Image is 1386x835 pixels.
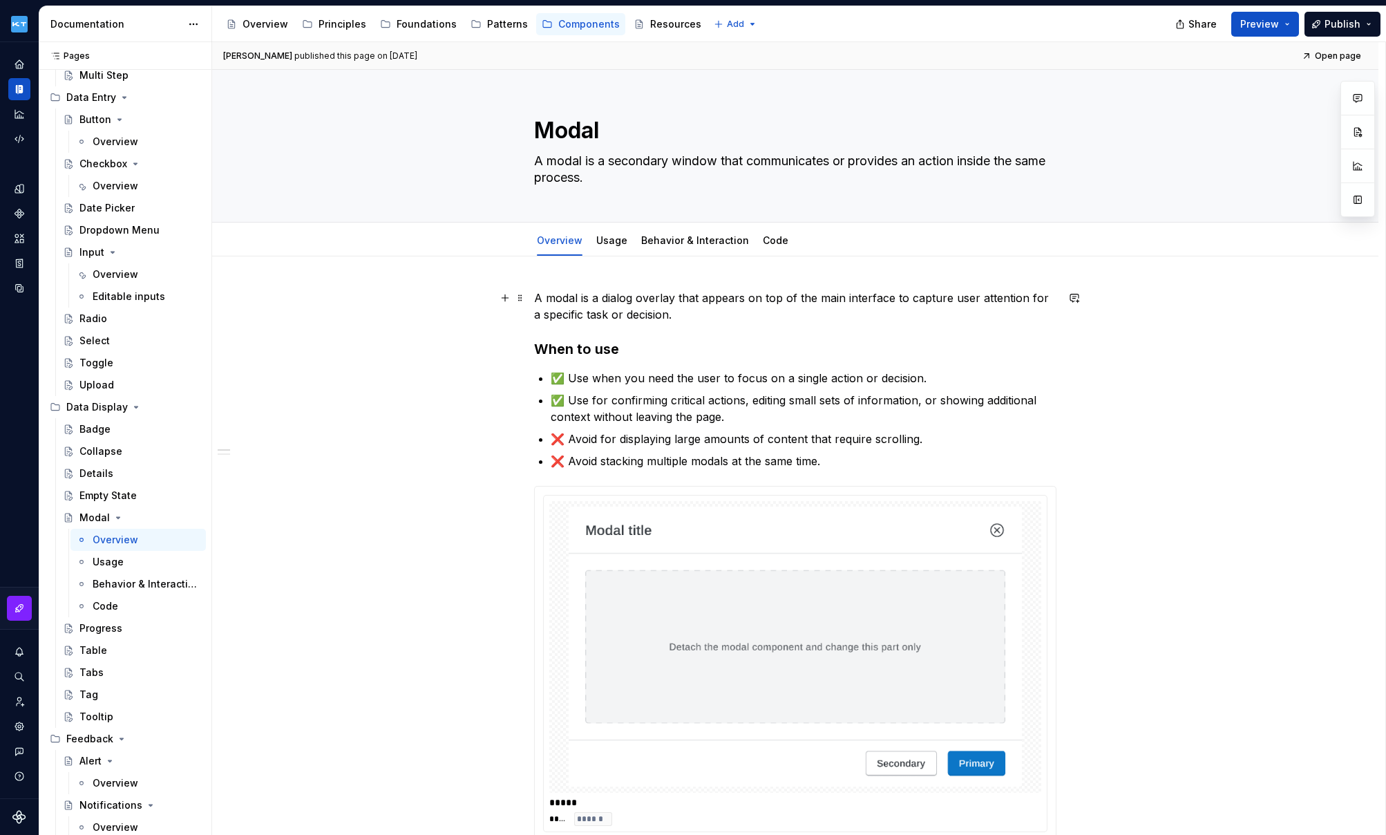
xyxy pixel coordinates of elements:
[57,507,206,529] a: Modal
[551,370,1056,386] p: ✅ Use when you need the user to focus on a single action or decision.
[79,444,122,458] div: Collapse
[70,772,206,794] a: Overview
[8,666,30,688] button: Search ⌘K
[57,440,206,462] a: Collapse
[220,10,707,38] div: Page tree
[1240,17,1279,31] span: Preview
[79,467,113,480] div: Details
[8,715,30,738] a: Settings
[79,334,110,348] div: Select
[79,422,111,436] div: Badge
[8,252,30,274] a: Storybook stories
[537,234,582,246] a: Overview
[650,17,701,31] div: Resources
[1168,12,1226,37] button: Share
[79,378,114,392] div: Upload
[57,485,206,507] a: Empty State
[8,227,30,250] div: Assets
[57,374,206,396] a: Upload
[763,234,788,246] a: Code
[79,489,137,503] div: Empty State
[50,17,181,31] div: Documentation
[551,392,1056,425] p: ✅ Use for confirming critical actions, editing small sets of information, or showing additional c...
[8,53,30,75] a: Home
[1315,50,1361,62] span: Open page
[487,17,528,31] div: Patterns
[57,197,206,219] a: Date Picker
[641,234,749,246] a: Behavior & Interaction
[70,285,206,308] a: Editable inputs
[79,621,122,635] div: Progress
[1298,46,1367,66] a: Open page
[66,732,113,746] div: Feedback
[220,13,294,35] a: Overview
[79,666,104,679] div: Tabs
[727,19,744,30] span: Add
[319,17,366,31] div: Principles
[591,225,633,254] div: Usage
[44,86,206,109] div: Data Entry
[8,691,30,713] a: Invite team
[296,13,372,35] a: Principles
[79,644,107,657] div: Table
[93,179,138,193] div: Overview
[8,78,30,100] a: Documentation
[8,103,30,125] div: Analytics
[79,710,113,724] div: Tooltip
[223,50,292,62] span: [PERSON_NAME]
[294,50,417,62] div: published this page on [DATE]
[79,68,129,82] div: Multi Step
[465,13,533,35] a: Patterns
[534,290,1056,323] p: A modal is a dialog overlay that appears on top of the main interface to capture user attention f...
[8,641,30,663] div: Notifications
[79,511,110,525] div: Modal
[79,754,102,768] div: Alert
[636,225,754,254] div: Behavior & Interaction
[70,131,206,153] a: Overview
[70,595,206,617] a: Code
[531,225,588,254] div: Overview
[1304,12,1380,37] button: Publish
[596,234,627,246] a: Usage
[551,431,1056,447] p: ❌ Avoid for displaying large amounts of content that require scrolling.
[79,356,113,370] div: Toggle
[57,639,206,662] a: Table
[93,599,118,613] div: Code
[57,706,206,728] a: Tooltip
[57,462,206,485] a: Details
[57,352,206,374] a: Toggle
[57,308,206,330] a: Radio
[93,577,198,591] div: Behavior & Interaction
[397,17,457,31] div: Foundations
[93,820,138,834] div: Overview
[57,109,206,131] a: Button
[57,794,206,816] a: Notifications
[57,153,206,175] a: Checkbox
[8,740,30,762] button: Contact support
[1325,17,1360,31] span: Publish
[710,15,761,34] button: Add
[57,617,206,639] a: Progress
[93,555,124,569] div: Usage
[70,175,206,197] a: Overview
[57,330,206,352] a: Select
[1188,17,1217,31] span: Share
[79,798,142,812] div: Notifications
[8,277,30,299] div: Data sources
[93,533,138,547] div: Overview
[79,223,160,237] div: Dropdown Menu
[243,17,288,31] div: Overview
[79,201,135,215] div: Date Picker
[551,453,1056,469] p: ❌ Avoid stacking multiple modals at the same time.
[8,128,30,150] a: Code automation
[79,157,127,171] div: Checkbox
[531,150,1054,189] textarea: A modal is a secondary window that communicates or provides an action inside the same process.
[57,662,206,684] a: Tabs
[57,64,206,86] a: Multi Step
[70,529,206,551] a: Overview
[93,776,138,790] div: Overview
[12,810,26,824] svg: Supernova Logo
